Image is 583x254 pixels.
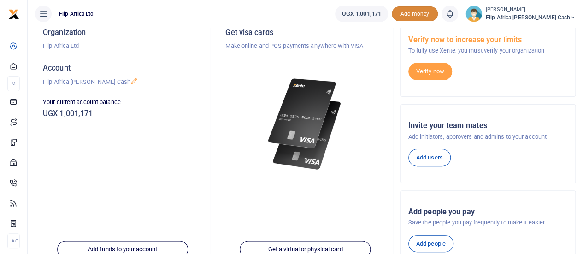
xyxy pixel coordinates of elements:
[408,121,568,130] h5: Invite your team mates
[408,235,453,253] a: Add people
[465,6,576,22] a: profile-user [PERSON_NAME] Flip Africa [PERSON_NAME] Cash
[342,9,381,18] span: UGX 1,001,171
[408,207,568,217] h5: Add people you pay
[408,132,568,142] p: Add initiators, approvers and admins to your account
[392,6,438,22] span: Add money
[55,10,98,18] span: Flip Africa Ltd
[335,6,388,22] a: UGX 1,001,171
[7,233,20,248] li: Ac
[43,77,202,87] p: Flip Africa [PERSON_NAME] Cash
[392,10,438,17] a: Add money
[43,98,202,107] p: Your current account balance
[408,46,568,55] p: To fully use Xente, you must verify your organization
[408,149,451,166] a: Add users
[8,10,19,17] a: logo-small logo-large logo-large
[265,73,345,176] img: xente-_physical_cards.png
[7,76,20,91] li: M
[392,6,438,22] li: Toup your wallet
[486,13,576,22] span: Flip Africa [PERSON_NAME] Cash
[225,28,385,37] h5: Get visa cards
[408,218,568,227] p: Save the people you pay frequently to make it easier
[225,41,385,51] p: Make online and POS payments anywhere with VISA
[331,6,392,22] li: Wallet ballance
[43,109,202,118] h5: UGX 1,001,171
[408,35,568,45] h5: Verify now to increase your limits
[43,64,202,73] h5: Account
[486,6,576,14] small: [PERSON_NAME]
[408,63,452,80] a: Verify now
[465,6,482,22] img: profile-user
[43,41,202,51] p: Flip Africa Ltd
[8,9,19,20] img: logo-small
[43,28,202,37] h5: Organization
